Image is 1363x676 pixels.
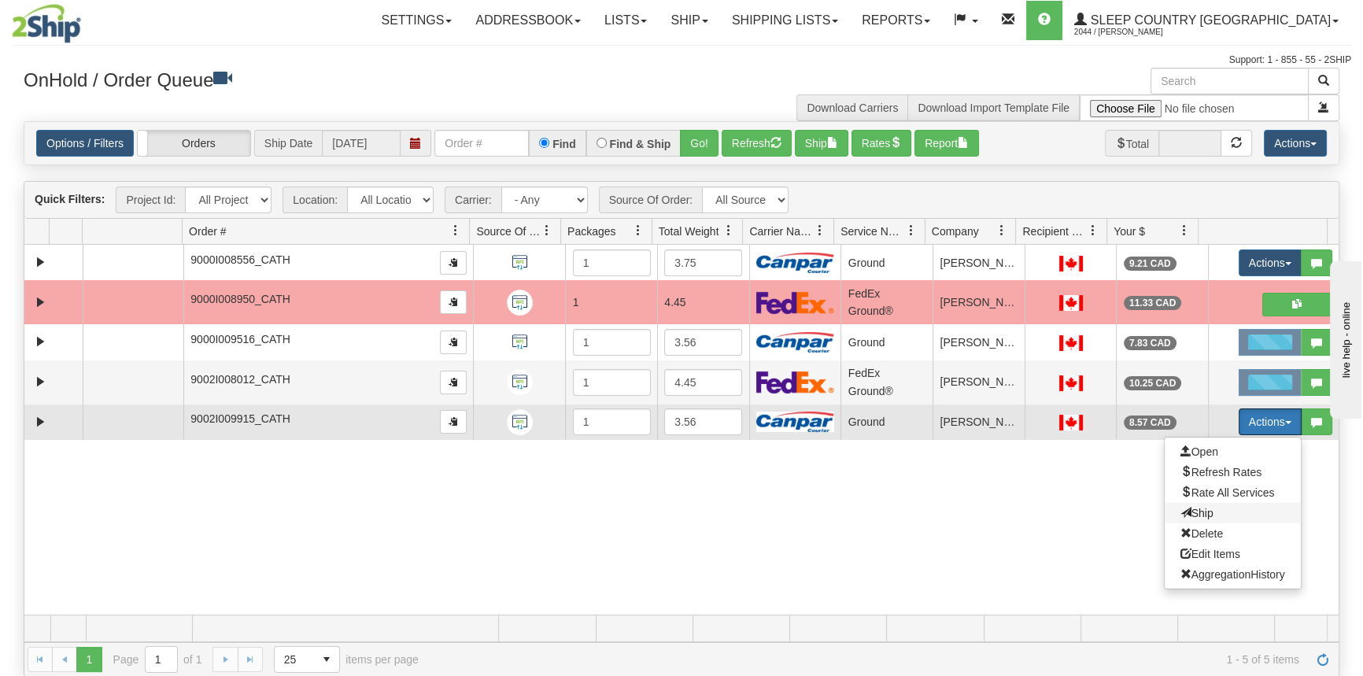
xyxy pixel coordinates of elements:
a: Download Carriers [807,102,898,114]
span: Refresh Rates [1180,466,1261,478]
button: Actions [1239,408,1302,435]
img: CA [1059,375,1083,391]
td: Ground [840,245,933,280]
td: [PERSON_NAME] [933,324,1025,360]
button: Actions [1239,249,1302,276]
img: Canpar [756,332,834,353]
a: Settings [369,1,464,40]
img: API [507,290,533,316]
div: 8.57 CAD [1124,416,1176,430]
button: Refresh [722,130,792,157]
label: Find & Ship [610,139,671,150]
td: [PERSON_NAME] [933,360,1025,404]
span: Company [932,223,979,239]
a: Shipping lists [720,1,850,40]
img: API [507,249,533,275]
span: Source Of Order: [599,187,703,213]
a: Carrier Name filter column settings [807,217,833,244]
img: CA [1059,335,1083,351]
span: Carrier: [445,187,501,213]
img: API [507,329,533,355]
label: Find [552,139,576,150]
a: Packages filter column settings [625,217,652,244]
a: Service Name filter column settings [898,217,925,244]
a: Download Import Template File [918,102,1069,114]
a: Order # filter column settings [442,217,469,244]
a: Source Of Order filter column settings [534,217,560,244]
img: CA [1059,256,1083,272]
div: 9.21 CAD [1124,257,1176,271]
span: Packages [567,223,615,239]
button: Report [914,130,979,157]
div: 7.83 CAD [1124,336,1176,350]
a: Addressbook [464,1,593,40]
span: Page sizes drop down [274,646,340,673]
iframe: chat widget [1327,257,1361,418]
button: Copy to clipboard [440,371,467,394]
td: [PERSON_NAME] [933,280,1025,324]
td: FedEx Ground® [840,280,933,324]
div: 11.33 CAD [1124,296,1181,310]
img: Canpar [756,412,834,432]
img: Canpar [756,253,834,273]
span: Carrier Name [749,223,814,239]
img: CA [1059,295,1083,311]
span: Sleep Country [GEOGRAPHIC_DATA] [1087,13,1331,27]
a: Ship [659,1,719,40]
span: Delete [1180,527,1223,540]
a: Expand [31,253,50,272]
button: Ship [795,130,848,157]
img: API [507,369,533,395]
input: Page 1 [146,647,177,672]
div: 10.25 CAD [1124,376,1181,390]
a: Options / Filters [36,130,134,157]
a: Expand [31,412,50,432]
a: Total Weight filter column settings [715,217,742,244]
a: Expand [31,372,50,392]
a: Your $ filter column settings [1171,217,1198,244]
td: Ground [840,404,933,440]
span: Page of 1 [113,646,202,673]
td: [PERSON_NAME] [933,245,1025,280]
button: Rates [851,130,912,157]
td: [PERSON_NAME] [933,404,1025,440]
span: 9000I008556_CATH [190,253,290,266]
label: Orders [138,131,250,156]
button: Copy to clipboard [440,331,467,354]
span: 25 [284,652,305,667]
button: Actions [1264,130,1327,157]
span: Location: [283,187,347,213]
span: Edit Items [1180,548,1240,560]
h3: OnHold / Order Queue [24,68,670,91]
span: Page 1 [76,647,102,672]
span: 9000I009516_CATH [190,333,290,345]
div: live help - online [12,13,146,25]
span: 1 - 5 of 5 items [441,653,1299,666]
span: Recipient Country [1022,223,1087,239]
span: Total [1105,130,1159,157]
span: Source Of Order [476,223,541,239]
span: 4.45 [664,296,685,308]
button: Shipping Documents [1262,293,1332,316]
input: Import [1080,94,1309,121]
span: 9002I009915_CATH [190,412,290,425]
img: logo2044.jpg [12,4,81,43]
div: Support: 1 - 855 - 55 - 2SHIP [12,54,1351,67]
a: Open [1165,441,1301,462]
a: Refresh [1310,647,1335,672]
span: 9000I008950_CATH [190,293,290,305]
td: Ground [840,324,933,360]
a: Recipient Country filter column settings [1080,217,1106,244]
img: API [507,409,533,435]
button: Go! [680,130,718,157]
span: Service Name [840,223,905,239]
input: Order # [434,130,529,157]
span: Ship Date [254,130,322,157]
a: Expand [31,332,50,352]
a: Company filter column settings [988,217,1015,244]
span: select [314,647,339,672]
span: Ship [1180,507,1213,519]
label: Quick Filters: [35,191,105,207]
button: Copy to clipboard [440,251,467,275]
span: items per page [274,646,419,673]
